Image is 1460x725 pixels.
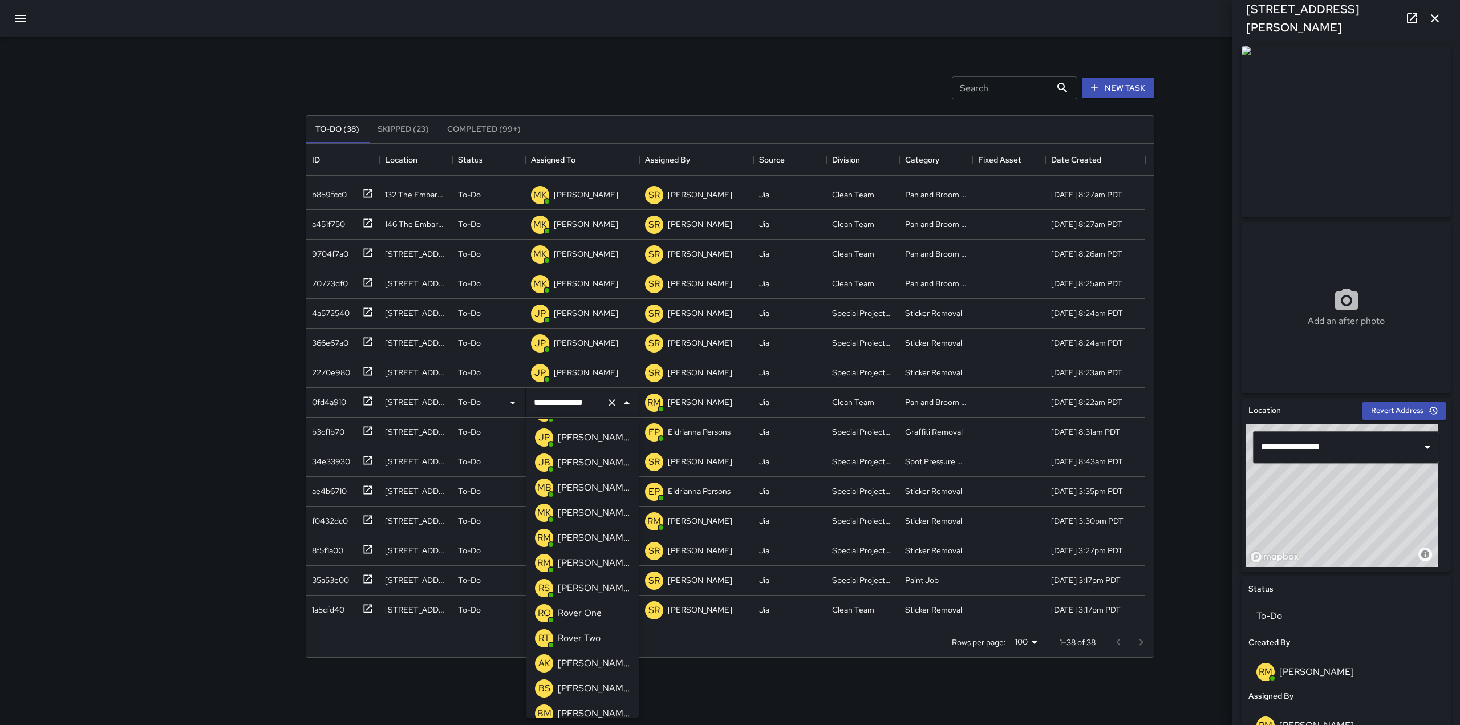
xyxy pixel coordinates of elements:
p: [PERSON_NAME] [668,545,732,556]
p: [PERSON_NAME] [554,278,618,289]
div: 8/6/2025, 3:30pm PDT [1051,515,1124,526]
p: SR [648,544,660,558]
p: [PERSON_NAME] [668,367,732,378]
p: [PERSON_NAME] [554,189,618,200]
p: [PERSON_NAME] [558,556,630,570]
p: SR [648,604,660,617]
div: Jia [759,218,769,230]
p: [PERSON_NAME] [558,707,630,720]
p: [PERSON_NAME] [558,581,630,595]
div: Source [759,144,785,176]
p: [PERSON_NAME] [558,431,630,444]
div: Special Projects Team [832,337,894,349]
p: SR [648,248,660,261]
p: [PERSON_NAME] [554,248,618,260]
p: [PERSON_NAME] [558,456,630,469]
div: 0fd4a910 [307,392,346,408]
p: BS [538,682,550,695]
button: Skipped (23) [368,116,438,143]
p: [PERSON_NAME] [668,278,732,289]
p: [PERSON_NAME] [668,189,732,200]
p: [PERSON_NAME] [668,337,732,349]
div: 2270e980 [307,362,350,378]
p: SR [648,188,660,202]
div: Sticker Removal [905,367,962,378]
div: Special Projects Team [832,515,894,526]
p: [PERSON_NAME] [668,574,732,586]
div: Jia [759,337,769,349]
div: 132 The Embarcadero [385,189,447,200]
p: MB [537,481,551,495]
div: Jia [759,248,769,260]
p: MK [533,277,547,291]
div: 8/11/2025, 8:24am PDT [1051,307,1123,319]
p: Eldrianna Persons [668,485,731,497]
div: Special Projects Team [832,307,894,319]
div: Source [753,144,826,176]
div: 611 Washington Street [385,574,447,586]
p: Rows per page: [952,637,1006,648]
div: Sticker Removal [905,307,962,319]
button: New Task [1082,78,1154,99]
div: Jia [759,574,769,586]
button: Close [619,395,635,411]
div: 850 Montgomery Street [385,545,447,556]
p: To-Do [458,574,481,586]
div: Pan and Broom Block Faces [905,278,967,289]
p: [PERSON_NAME] [668,307,732,319]
p: [PERSON_NAME] [668,456,732,467]
div: 146 The Embarcadero [385,218,447,230]
div: 444 Market Street [385,456,447,467]
div: ID [306,144,379,176]
p: SR [648,574,660,588]
div: 169 Steuart Street [385,248,447,260]
p: [PERSON_NAME] [558,531,630,545]
div: 8/11/2025, 8:24am PDT [1051,337,1123,349]
p: [PERSON_NAME] [558,506,630,520]
div: Sticker Removal [905,337,962,349]
p: [PERSON_NAME] [554,218,618,230]
p: [PERSON_NAME] [554,307,618,319]
div: Category [905,144,939,176]
div: Paint Job [905,574,939,586]
div: Date Created [1045,144,1145,176]
p: To-Do [458,189,481,200]
div: 9704f7a0 [307,244,348,260]
p: To-Do [458,426,481,438]
div: Jia [759,189,769,200]
div: 100 [1011,634,1041,650]
div: Location [379,144,452,176]
p: EP [648,485,660,499]
div: 65 Steuart Street [385,426,447,438]
div: Jia [759,485,769,497]
div: Sticker Removal [905,515,962,526]
p: MK [533,218,547,232]
p: [PERSON_NAME] [558,481,630,495]
div: Special Projects Team [832,574,894,586]
div: 8/6/2025, 3:27pm PDT [1051,545,1123,556]
div: Division [832,144,860,176]
p: [PERSON_NAME] [558,657,630,670]
div: Division [826,144,899,176]
p: To-Do [458,456,481,467]
p: SR [648,455,660,469]
p: To-Do [458,218,481,230]
div: 1a5cfd40 [307,600,344,615]
button: To-Do (38) [306,116,368,143]
div: Jia [759,515,769,526]
p: To-Do [458,367,481,378]
div: Pan and Broom Block Faces [905,189,967,200]
p: [PERSON_NAME] [554,367,618,378]
p: SR [648,366,660,380]
div: b3cf1b70 [307,422,344,438]
button: Clear [604,395,620,411]
div: 317 Montgomery Street [385,485,447,497]
p: SR [648,218,660,232]
div: f0432dc0 [307,511,348,526]
div: 34e33930 [307,451,350,467]
p: [PERSON_NAME] [558,682,630,695]
div: Clean Team [832,248,874,260]
div: Jia [759,278,769,289]
div: Clean Team [832,189,874,200]
p: MK [533,248,547,261]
